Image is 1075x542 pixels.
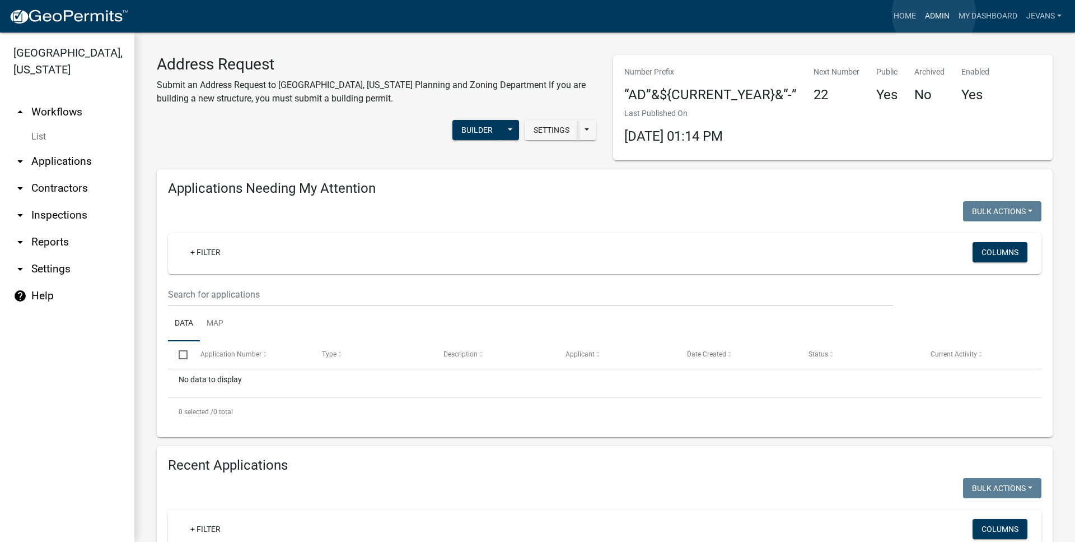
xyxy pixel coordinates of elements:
[954,6,1022,27] a: My Dashboard
[168,341,189,368] datatable-header-cell: Select
[624,108,723,119] p: Last Published On
[13,105,27,119] i: arrow_drop_up
[973,519,1027,539] button: Columns
[624,87,797,103] h4: “AD”&${CURRENT_YEAR}&“-”
[961,87,989,103] h4: Yes
[168,398,1041,426] div: 0 total
[876,66,898,78] p: Public
[168,457,1041,474] h4: Recent Applications
[157,78,596,105] p: Submit an Address Request to [GEOGRAPHIC_DATA], [US_STATE] Planning and Zoning Department If you ...
[624,128,723,144] span: [DATE] 01:14 PM
[814,87,859,103] h4: 22
[322,350,336,358] span: Type
[200,350,261,358] span: Application Number
[676,341,798,368] datatable-header-cell: Date Created
[808,350,828,358] span: Status
[168,306,200,342] a: Data
[443,350,478,358] span: Description
[189,341,311,368] datatable-header-cell: Application Number
[963,201,1041,221] button: Bulk Actions
[13,262,27,276] i: arrow_drop_down
[920,341,1041,368] datatable-header-cell: Current Activity
[798,341,919,368] datatable-header-cell: Status
[181,242,230,262] a: + Filter
[876,87,898,103] h4: Yes
[961,66,989,78] p: Enabled
[179,408,213,416] span: 0 selected /
[687,350,726,358] span: Date Created
[452,120,502,140] button: Builder
[13,155,27,168] i: arrow_drop_down
[200,306,230,342] a: Map
[525,120,578,140] button: Settings
[624,66,797,78] p: Number Prefix
[311,341,433,368] datatable-header-cell: Type
[13,289,27,303] i: help
[433,341,554,368] datatable-header-cell: Description
[13,209,27,222] i: arrow_drop_down
[168,180,1041,197] h4: Applications Needing My Attention
[168,283,893,306] input: Search for applications
[13,182,27,195] i: arrow_drop_down
[914,66,945,78] p: Archived
[914,87,945,103] h4: No
[168,369,1041,397] div: No data to display
[973,242,1027,262] button: Columns
[963,478,1041,498] button: Bulk Actions
[920,6,954,27] a: Admin
[555,341,676,368] datatable-header-cell: Applicant
[565,350,595,358] span: Applicant
[13,235,27,249] i: arrow_drop_down
[181,519,230,539] a: + Filter
[814,66,859,78] p: Next Number
[1022,6,1066,27] a: jevans
[157,55,596,74] h3: Address Request
[931,350,977,358] span: Current Activity
[889,6,920,27] a: Home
